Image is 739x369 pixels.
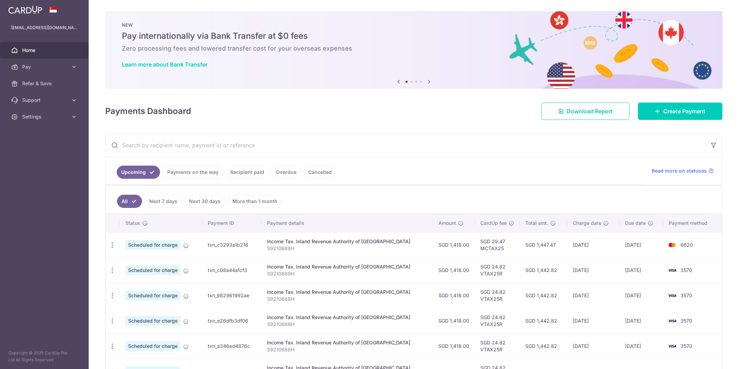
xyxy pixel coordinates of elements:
span: Read more on statuses [652,167,707,174]
div: Income Tax. Inland Revenue Authority of [GEOGRAPHIC_DATA] [267,263,427,270]
span: 3570 [680,267,692,273]
p: [EMAIL_ADDRESS][DOMAIN_NAME] [11,24,78,31]
span: Support [22,97,68,104]
td: txn_a346ed4876c [202,333,261,359]
td: SGD 1,418.00 [433,257,475,283]
a: Next 7 days [145,195,182,208]
th: Payment details [261,214,433,232]
p: S9210688H [267,346,427,353]
td: [DATE] [567,257,620,283]
td: SGD 29.47 MCTAX25 [475,232,520,257]
div: Income Tax. Inland Revenue Authority of [GEOGRAPHIC_DATA] [267,314,427,321]
td: [DATE] [567,283,620,308]
td: txn_c3293a1b216 [202,232,261,257]
th: Payment method [663,214,722,232]
span: Pay [22,63,68,70]
span: Download Report [567,107,613,115]
td: [DATE] [567,308,620,333]
img: CardUp [8,6,42,14]
td: [DATE] [567,232,620,257]
td: SGD 24.82 VTAX25R [475,308,520,333]
a: Cancelled [304,166,336,179]
span: Scheduled for charge [125,265,180,275]
td: SGD 1,442.82 [520,283,568,308]
img: Bank Card [665,266,679,274]
td: SGD 1,447.47 [520,232,568,257]
span: Scheduled for charge [125,316,180,326]
a: More than 1 month [228,195,282,208]
p: S9210688H [267,321,427,328]
a: Download Report [541,103,630,120]
h6: Zero processing fees and lowered transfer cost for your overseas expenses [122,44,706,53]
td: SGD 1,442.82 [520,257,568,283]
span: Scheduled for charge [125,291,180,300]
span: Scheduled for charge [125,341,180,351]
td: SGD 1,418.00 [433,333,475,359]
a: Learn more about Bank Transfer [122,61,207,68]
a: Read more on statuses [652,167,714,174]
td: [DATE] [620,232,663,257]
td: txn_982961992ae [202,283,261,308]
span: Amount [438,220,456,227]
span: Home [22,47,68,54]
a: Recipient paid [226,166,269,179]
td: txn_c08a44a1cf3 [202,257,261,283]
span: Total amt. [525,220,548,227]
td: SGD 1,418.00 [433,232,475,257]
span: 3570 [680,318,692,324]
span: Refer & Save [22,80,68,87]
td: SGD 1,442.82 [520,308,568,333]
p: NEW [122,22,706,28]
td: SGD 1,442.82 [520,333,568,359]
td: [DATE] [620,333,663,359]
h5: Pay internationally via Bank Transfer at $0 fees [122,30,706,42]
img: Bank transfer banner [105,11,722,89]
span: Create Payment [663,107,705,115]
a: Upcoming [117,166,160,179]
a: Next 30 days [185,195,225,208]
td: SGD 24.82 VTAX25R [475,283,520,308]
img: Bank Card [665,241,679,249]
input: Search by recipient name, payment id or reference [106,134,705,156]
img: Bank Card [665,342,679,350]
a: Overdue [271,166,301,179]
td: [DATE] [620,308,663,333]
img: Bank Card [665,291,679,300]
span: 3570 [680,343,692,349]
div: Income Tax. Inland Revenue Authority of [GEOGRAPHIC_DATA] [267,339,427,346]
p: S9210688H [267,270,427,277]
td: SGD 1,418.00 [433,308,475,333]
td: SGD 24.82 VTAX25R [475,257,520,283]
td: SGD 1,418.00 [433,283,475,308]
a: Create Payment [638,103,722,120]
span: Charge date [573,220,601,227]
td: [DATE] [620,283,663,308]
div: Income Tax. Inland Revenue Authority of [GEOGRAPHIC_DATA] [267,238,427,245]
td: [DATE] [567,333,620,359]
a: All [117,195,142,208]
td: SGD 24.82 VTAX25R [475,333,520,359]
span: 6620 [680,242,693,248]
div: Income Tax. Inland Revenue Authority of [GEOGRAPHIC_DATA] [267,289,427,296]
span: CardUp fee [480,220,507,227]
p: S9210688H [267,296,427,302]
img: Bank Card [665,317,679,325]
p: S9210688H [267,245,427,252]
th: Payment ID [202,214,261,232]
span: Settings [22,113,68,120]
td: txn_e26dfb3df06 [202,308,261,333]
a: Payments on the way [163,166,223,179]
td: [DATE] [620,257,663,283]
span: Due date [625,220,646,227]
h4: Payments Dashboard [105,105,191,117]
span: Status [125,220,140,227]
span: Scheduled for charge [125,240,180,250]
span: 3570 [680,292,692,298]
